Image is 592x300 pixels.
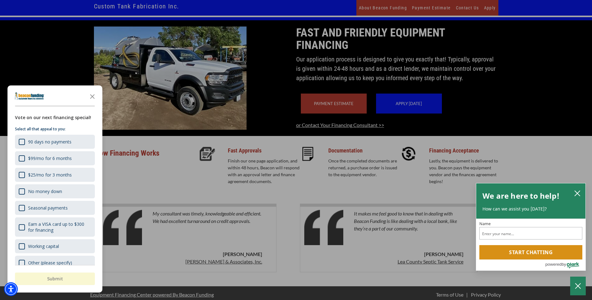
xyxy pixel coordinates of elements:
img: Company logo [15,92,44,100]
div: No money down [15,184,95,198]
div: Working capital [15,239,95,253]
h2: We are here to help! [482,190,560,202]
div: 90 days no payments [15,135,95,149]
a: Powered by Olark - open in a new tab [545,260,585,270]
div: Accessibility Menu [4,282,18,296]
div: No money down [28,188,62,194]
button: close chatbox [572,189,582,197]
p: Select all that appeal to you: [15,126,95,132]
div: Earn a VISA card up to $300 for financing [15,217,95,237]
div: Survey [7,85,102,293]
div: Working capital [28,243,59,249]
div: olark chatbox [476,183,586,271]
div: Other (please specify) [15,256,95,270]
div: $25/mo for 3 months [15,168,95,182]
button: Submit [15,273,95,285]
div: Other (please specify) [28,260,72,266]
button: Close the survey [86,90,99,102]
span: by [562,260,566,268]
div: Seasonal payments [15,201,95,215]
div: 90 days no payments [28,139,71,145]
input: Name [479,227,582,240]
button: Close Chatbox [570,277,586,295]
span: powered [545,260,561,268]
label: Name [479,222,582,226]
button: Start chatting [479,245,582,259]
div: $25/mo for 3 months [28,172,72,178]
div: Seasonal payments [28,205,68,211]
div: $99/mo for 6 months [28,155,72,161]
div: Earn a VISA card up to $300 for financing [28,221,91,233]
div: Vote on our next financing special! [15,114,95,121]
p: How can we assist you [DATE]? [482,206,579,212]
div: $99/mo for 6 months [15,151,95,165]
